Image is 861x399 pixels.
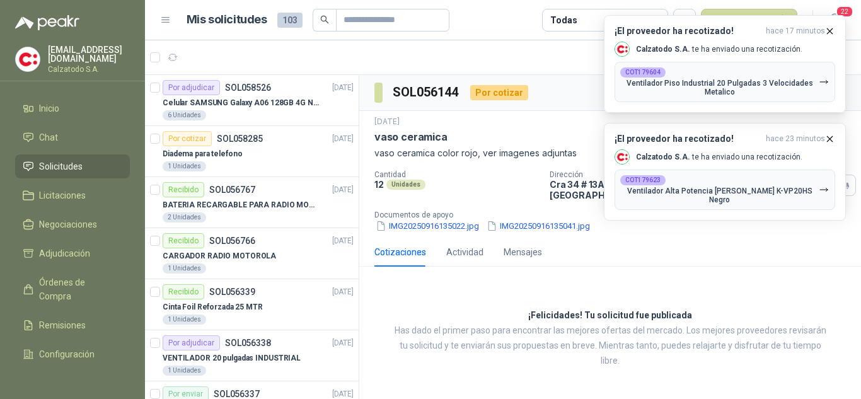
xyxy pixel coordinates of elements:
[374,146,846,160] p: vaso ceramica color rojo, ver imagenes adjuntas
[374,170,540,179] p: Cantidad
[15,183,130,207] a: Licitaciones
[145,228,359,279] a: RecibidoSOL056766[DATE] CARGADOR RADIO MOTOROLA1 Unidades
[15,270,130,308] a: Órdenes de Compra
[39,101,59,115] span: Inicio
[163,199,320,211] p: BATERIA RECARGABLE PARA RADIO MOTOROLA
[391,323,829,369] p: Has dado el primer paso para encontrar las mejores ofertas del mercado. Los mejores proveedores r...
[16,47,40,71] img: Company Logo
[636,152,802,163] p: te ha enviado una recotización.
[48,45,130,63] p: [EMAIL_ADDRESS][DOMAIN_NAME]
[766,26,825,37] span: hace 17 minutos
[39,347,95,361] span: Configuración
[332,133,354,145] p: [DATE]
[615,170,835,210] button: COT179623Ventilador Alta Potencia [PERSON_NAME] K-VP20HS Negro
[615,134,761,144] h3: ¡El proveedor ha recotizado!
[15,154,130,178] a: Solicitudes
[163,233,204,248] div: Recibido
[48,66,130,73] p: Calzatodo S.A.
[209,236,255,245] p: SOL056766
[332,286,354,298] p: [DATE]
[636,45,690,54] b: Calzatodo S.A.
[277,13,303,28] span: 103
[320,15,329,24] span: search
[550,179,829,200] p: Cra 34 # 13A 253 Acopi Yumbo Yumbo , [PERSON_NAME][GEOGRAPHIC_DATA]
[604,15,846,113] button: ¡El proveedor ha recotizado!hace 17 minutos Company LogoCalzatodo S.A. te ha enviado una recotiza...
[15,212,130,236] a: Negociaciones
[332,82,354,94] p: [DATE]
[332,184,354,196] p: [DATE]
[39,130,58,144] span: Chat
[187,11,267,29] h1: Mis solicitudes
[620,79,819,96] p: Ventilador Piso Industrial 20 Pulgadas 3 Velocidades Metalico
[214,390,260,398] p: SOL056337
[163,80,220,95] div: Por adjudicar
[163,110,206,120] div: 6 Unidades
[209,287,255,296] p: SOL056339
[163,263,206,274] div: 1 Unidades
[225,83,271,92] p: SOL058526
[163,315,206,325] div: 1 Unidades
[145,177,359,228] a: RecibidoSOL056767[DATE] BATERIA RECARGABLE PARA RADIO MOTOROLA2 Unidades
[163,250,276,262] p: CARGADOR RADIO MOTOROLA
[528,308,692,323] h3: ¡Felicidades! Tu solicitud fue publicada
[145,75,359,126] a: Por adjudicarSOL058526[DATE] Celular SAMSUNG Galaxy A06 128GB 4G Negro6 Unidades
[625,177,661,183] b: COT179623
[15,342,130,366] a: Configuración
[615,150,629,164] img: Company Logo
[39,188,86,202] span: Licitaciones
[225,338,271,347] p: SOL056338
[374,211,856,219] p: Documentos de apoyo
[163,182,204,197] div: Recibido
[163,284,204,299] div: Recibido
[374,219,480,233] button: IMG20250916135022.jpg
[604,123,846,221] button: ¡El proveedor ha recotizado!hace 23 minutos Company LogoCalzatodo S.A. te ha enviado una recotiza...
[374,179,384,190] p: 12
[39,217,97,231] span: Negociaciones
[374,245,426,259] div: Cotizaciones
[163,212,206,223] div: 2 Unidades
[15,313,130,337] a: Remisiones
[550,13,577,27] div: Todas
[15,125,130,149] a: Chat
[163,131,212,146] div: Por cotizar
[163,97,320,109] p: Celular SAMSUNG Galaxy A06 128GB 4G Negro
[39,275,118,303] span: Órdenes de Compra
[386,180,425,190] div: Unidades
[504,245,542,259] div: Mensajes
[620,187,819,204] p: Ventilador Alta Potencia [PERSON_NAME] K-VP20HS Negro
[470,85,528,100] div: Por cotizar
[615,62,835,102] button: COT179604Ventilador Piso Industrial 20 Pulgadas 3 Velocidades Metalico
[332,235,354,247] p: [DATE]
[145,279,359,330] a: RecibidoSOL056339[DATE] Cinta Foil Reforzada 25 MTR1 Unidades
[636,153,690,161] b: Calzatodo S.A.
[15,241,130,265] a: Adjudicación
[625,69,661,76] b: COT179604
[823,9,846,32] button: 22
[163,301,263,313] p: Cinta Foil Reforzada 25 MTR
[145,330,359,381] a: Por adjudicarSOL056338[DATE] VENTILADOR 20 pulgadas INDUSTRIAL1 Unidades
[217,134,263,143] p: SOL058285
[209,185,255,194] p: SOL056767
[39,246,90,260] span: Adjudicación
[39,159,83,173] span: Solicitudes
[15,15,79,30] img: Logo peakr
[163,352,301,364] p: VENTILADOR 20 pulgadas INDUSTRIAL
[163,366,206,376] div: 1 Unidades
[615,26,761,37] h3: ¡El proveedor ha recotizado!
[39,318,86,332] span: Remisiones
[393,83,460,102] h3: SOL056144
[701,9,797,32] button: Nueva solicitud
[163,161,206,171] div: 1 Unidades
[766,134,825,144] span: hace 23 minutos
[836,6,853,18] span: 22
[485,219,591,233] button: IMG20250916135041.jpg
[550,170,829,179] p: Dirección
[374,130,448,144] p: vaso ceramica
[446,245,483,259] div: Actividad
[145,126,359,177] a: Por cotizarSOL058285[DATE] Diadema para telefono1 Unidades
[615,42,629,56] img: Company Logo
[332,337,354,349] p: [DATE]
[15,96,130,120] a: Inicio
[163,148,242,160] p: Diadema para telefono
[636,44,802,55] p: te ha enviado una recotización.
